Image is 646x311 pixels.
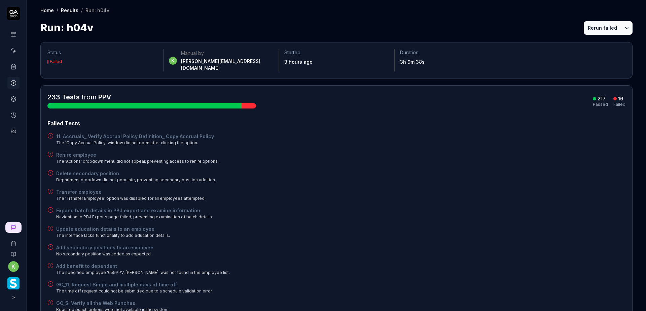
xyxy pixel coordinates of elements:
[7,277,20,289] img: Smartlinx Logo
[56,133,214,140] a: 11. Accruals_ Verify Accrual Policy Definition_ Copy Accrual Policy
[169,57,177,65] span: k
[3,246,24,257] a: Documentation
[61,7,78,13] a: Results
[56,281,213,288] a: GO_11. Request Single and multiple days of time off
[56,262,230,270] a: Add benefit to dependent
[56,225,170,232] a: Update education details to an employee
[47,93,80,101] span: 233 Tests
[284,49,389,56] p: Started
[8,261,19,272] button: k
[98,93,111,101] a: PPV
[56,151,219,158] a: Rehire employee
[56,270,230,276] div: The specified employee '659PPV, [PERSON_NAME]' was not found in the employee list.
[40,7,54,13] a: Home
[618,96,623,102] div: 16
[81,93,97,101] span: from
[81,7,83,13] div: /
[56,214,213,220] div: Navigation to PBJ Exports page failed, preventing examination of batch details.
[56,140,214,146] div: The 'Copy Accrual Policy' window did not open after clicking the option.
[3,236,24,246] a: Book a call with us
[56,288,213,294] div: The time off request could not be submitted due to a schedule validation error.
[57,7,58,13] div: /
[5,222,22,233] a: New conversation
[400,59,425,65] time: 3h 9m 38s
[56,244,153,251] a: Add secondary positions to an employee
[47,49,158,56] p: Status
[613,102,625,106] div: Failed
[598,96,606,102] div: 217
[85,7,109,13] div: Run: h04v
[3,272,24,291] button: Smartlinx Logo
[56,158,219,164] div: The 'Actions' dropdown menu did not appear, preventing access to rehire options.
[284,59,313,65] time: 3 hours ago
[56,207,213,214] a: Expand batch details in PBJ export and examine information
[56,177,216,183] div: Department dropdown did not populate, preventing secondary position addition.
[50,60,62,64] div: Failed
[56,300,170,307] a: GO_5. Verify all the Web Punches
[56,188,206,195] a: Transfer employee
[56,251,153,257] div: No secondary position was added as expected.
[181,58,274,71] div: [PERSON_NAME][EMAIL_ADDRESS][DOMAIN_NAME]
[40,20,93,35] h1: Run: h04v
[181,50,274,57] div: Manual by
[56,170,216,177] a: Delete secondary position
[593,102,608,106] div: Passed
[47,119,625,127] div: Failed Tests
[56,195,206,201] div: The 'Transfer Employee' option was disabled for all employees attempted.
[584,21,621,35] button: Rerun failed
[400,49,505,56] p: Duration
[56,232,170,239] div: The interface lacks functionality to add education details.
